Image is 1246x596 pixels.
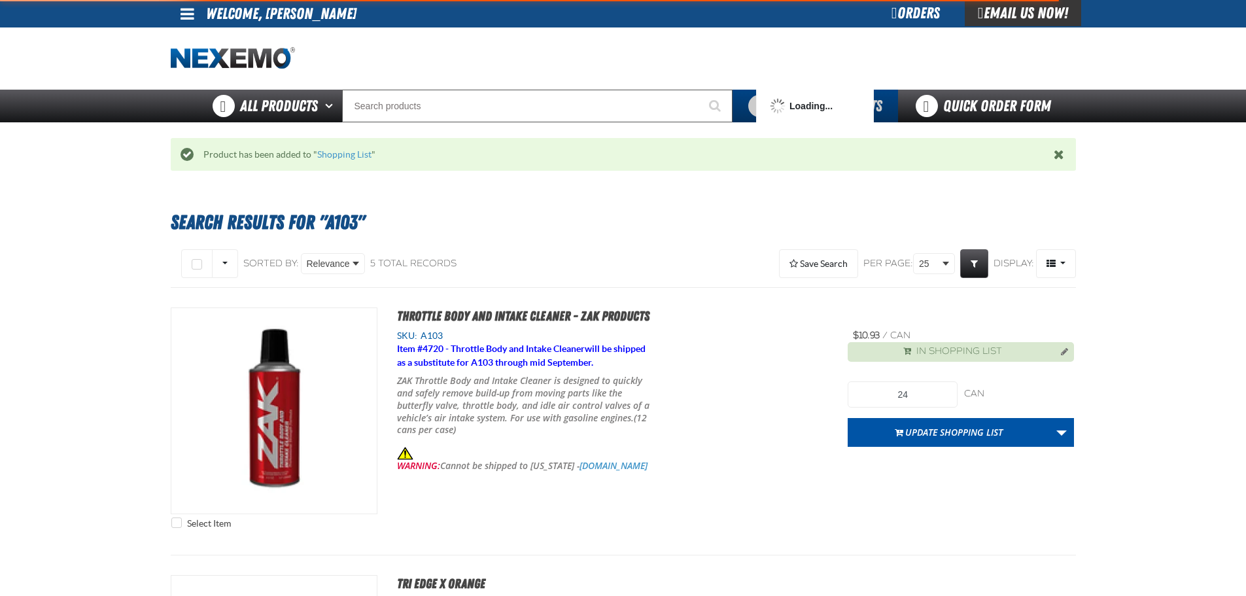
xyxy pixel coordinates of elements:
[171,517,182,528] input: Select Item
[194,149,1054,161] div: Product has been added to " "
[240,94,318,118] span: All Products
[848,381,958,408] input: Product Quantity
[307,257,350,271] span: Relevance
[580,459,648,472] a: [DOMAIN_NAME]
[890,330,910,341] span: can
[171,47,295,70] img: Nexemo logo
[1049,418,1074,447] a: More Actions
[397,375,656,436] p: ZAK Throttle Body and Intake Cleaner is designed to quickly and safely remove build-up from movin...
[964,388,1074,400] div: can
[853,330,880,341] span: $10.93
[171,308,377,514] img: Throttle Body and Intake Cleaner - ZAK Products
[800,258,848,269] span: Save Search
[423,343,585,354] strong: 4720 - Throttle Body and Intake Cleaner
[919,257,940,271] span: 25
[317,149,372,160] a: Shopping List
[171,308,377,514] : View Details of the Throttle Body and Intake Cleaner - ZAK Products
[397,330,829,342] div: SKU:
[1037,250,1075,277] span: Product Grid Views Toolbar
[1036,249,1076,278] button: Product Grid Views Toolbar
[882,330,888,341] span: /
[960,249,988,278] a: Expand or Collapse Grid Filters
[779,249,858,278] button: Expand or Collapse Saved Search drop-down to save a search query
[212,249,238,278] button: Rows selection options
[171,517,231,530] label: Select Item
[397,447,656,472] p: Cannot be shipped to [US_STATE] -
[397,343,646,368] span: Item # will be shipped as a substitute for A103 through mid September.
[916,345,1002,358] span: In Shopping List
[370,258,457,270] div: 5 total records
[733,90,898,122] button: You do not have available Shopping Lists. Open to Create a New List
[898,90,1075,122] a: Quick Order Form
[397,447,413,460] img: P65 Warning
[397,308,649,324] a: Throttle Body and Intake Cleaner - ZAK Products
[417,330,443,341] span: A103
[700,90,733,122] button: Start Searching
[342,90,733,122] input: Search
[397,576,485,591] a: Tri Edge X Orange
[863,258,913,270] span: Per page:
[320,90,342,122] button: Open All Products pages
[848,418,1050,447] button: Update Shopping List
[243,258,299,269] span: Sorted By:
[171,205,1076,240] h1: Search Results for "A103"
[1050,343,1071,359] button: Manage current product in the Shopping List
[397,459,440,472] span: WARNING:
[770,98,860,114] div: Loading...
[171,47,295,70] a: Home
[994,258,1034,269] span: Display:
[1050,145,1069,164] button: Close the Notification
